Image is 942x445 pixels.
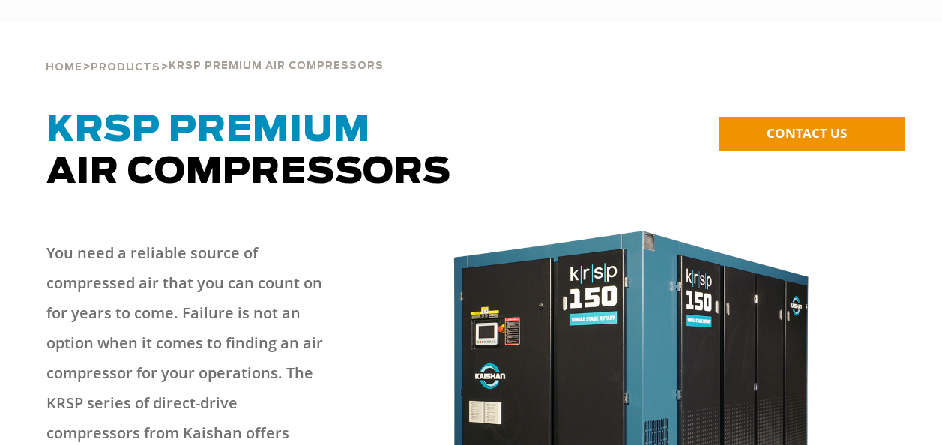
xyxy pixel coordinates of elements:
[767,124,847,142] span: CONTACT US
[46,22,384,79] div: > >
[91,63,160,73] span: Products
[719,117,905,151] a: CONTACT US
[46,112,451,190] span: Air Compressors
[91,60,160,73] a: Products
[46,60,82,73] a: Home
[46,112,370,148] span: KRSP Premium
[46,63,82,73] span: Home
[169,61,384,71] span: krsp premium air compressors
